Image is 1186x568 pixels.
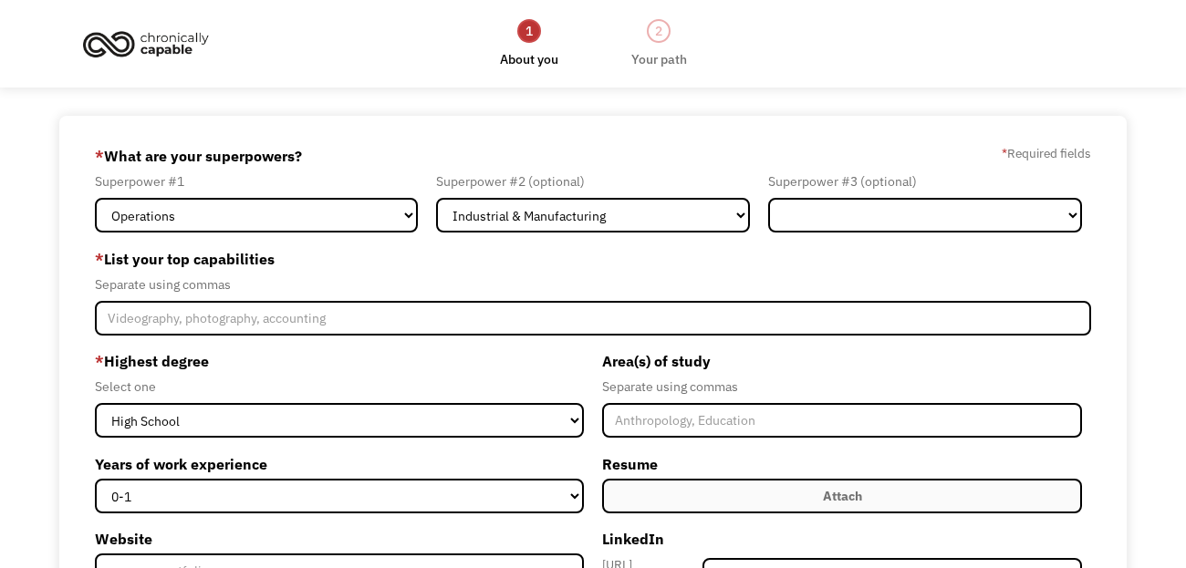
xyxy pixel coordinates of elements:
label: Website [95,524,584,553]
input: Videography, photography, accounting [95,301,1091,336]
div: Select one [95,376,584,398]
label: Attach [602,479,1082,513]
label: Highest degree [95,346,584,376]
label: Required fields [1002,142,1091,164]
label: LinkedIn [602,524,1082,553]
div: 1 [517,19,541,43]
label: Years of work experience [95,449,584,479]
div: Superpower #3 (optional) [768,170,1082,192]
input: Anthropology, Education [602,403,1082,438]
div: Superpower #1 [95,170,418,192]
div: Separate using commas [95,274,1091,295]
div: 2 [647,19,671,43]
a: 1About you [500,17,558,70]
div: About you [500,48,558,70]
div: Superpower #2 (optional) [436,170,750,192]
label: Resume [602,449,1082,479]
img: Chronically Capable logo [78,24,214,64]
div: Separate using commas [602,376,1082,398]
a: 2Your path [631,17,687,70]
div: Attach [823,485,862,507]
label: What are your superpowers? [95,141,302,170]
label: Area(s) of study [602,346,1082,376]
div: Your path [631,48,687,70]
label: List your top capabilities [95,244,1091,274]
